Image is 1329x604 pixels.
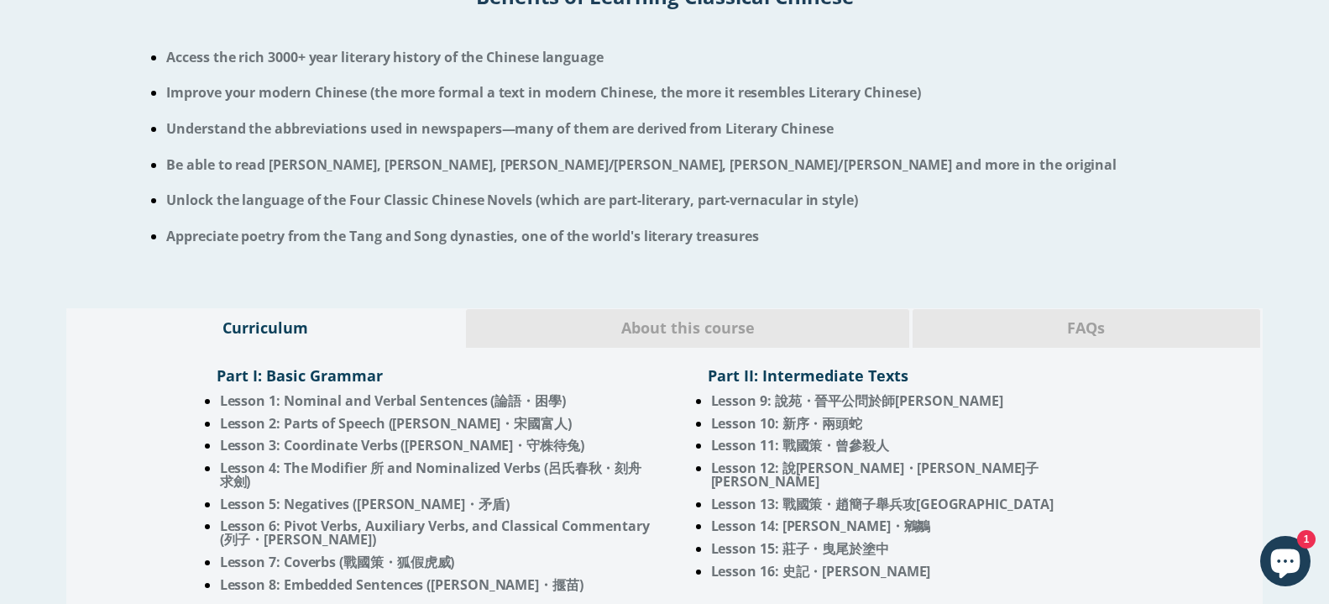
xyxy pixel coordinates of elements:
span: Lesson 2: Parts of Speech ([PERSON_NAME]・宋國富人) [220,414,572,433]
span: Be able to read [PERSON_NAME], [PERSON_NAME], [PERSON_NAME]/[PERSON_NAME], [PERSON_NAME]/[PERSON_... [166,155,1117,174]
span: Access the rich 3000+ year literary history of the Chinese language [166,48,604,66]
span: Lesson 4: The Modifier 所 and Nominalized Verbs (呂氏春秋・刻舟求劍) [220,459,642,491]
span: Curriculum [80,318,450,339]
span: About this course [479,318,897,339]
span: Unlock the language of the Four Classic Chinese Novels (which are part-literary, part-vernacular ... [166,191,858,209]
span: Appreciate poetry from the Tang and Song dynasties, one of the world's literary treasures [166,227,759,245]
span: Lesson 6: Pivot Verbs, Auxiliary Verbs, and Classical Commentary (列子・[PERSON_NAME]) [220,517,650,549]
span: Improve your modern Chinese (the more formal a text in modern Chinese, the more it resembles Lite... [166,83,920,102]
span: Lesson 12: 說[PERSON_NAME]・[PERSON_NAME]子[PERSON_NAME] [711,459,1039,491]
span: Lesson 8: Embedded Sentences ([PERSON_NAME]・揠苗) [220,575,583,594]
span: Lesson 16: 史記・[PERSON_NAME] [711,562,931,580]
h1: Part II: Intermediate Texts [708,365,1113,386]
span: Lesson 1: Nominal and Verbal Sentences (論語・困學) [220,391,566,410]
h1: Part I: Basic Grammar [217,365,622,386]
span: Lesson 5: Negatives ([PERSON_NAME]・矛盾) [220,495,510,513]
span: Lesson 10: 新序・兩頭蛇 [711,414,863,433]
span: Lesson 13: 戰國策・趙簡子舉兵攻[GEOGRAPHIC_DATA] [711,495,1054,513]
span: Understand the abbreviations used in newspapers—many of them are derived from Literary Chinese [166,119,833,138]
span: Lesson 14: [PERSON_NAME]・鵷鶵 [711,517,931,535]
span: Lesson 11: 戰國策・曾參殺人 [711,436,889,454]
span: Lesson 9: 說苑・晉平公問於師[PERSON_NAME] [711,391,1003,410]
inbox-online-store-chat: Shopify online store chat [1255,536,1316,591]
span: Lesson 3: Coordinate Verbs ([PERSON_NAME]・守株待兔) [220,436,584,454]
span: Lesson 7: Coverbs (戰國策・狐假虎威) [220,553,455,571]
span: FAQs [925,318,1248,339]
span: Lesson 15: 莊子・曳尾於塗中 [711,539,889,558]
